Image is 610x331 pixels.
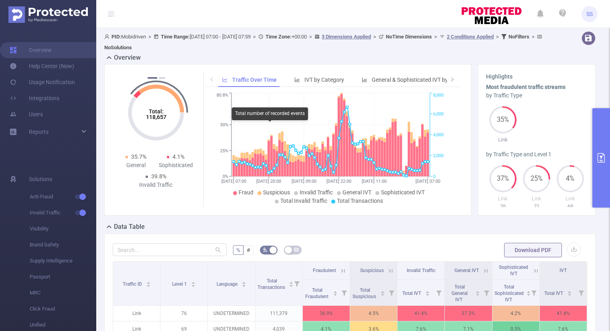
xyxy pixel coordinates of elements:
[433,174,436,179] tspan: 0
[241,281,246,283] i: icon: caret-up
[362,77,367,83] i: icon: bar-chart
[527,293,531,295] i: icon: caret-down
[220,148,228,153] tspan: 25%
[407,268,436,273] span: Invalid Traffic
[425,290,430,292] i: icon: caret-up
[489,176,517,182] span: 37%
[111,34,121,40] b: PID:
[29,129,49,135] span: Reports
[386,280,397,305] i: Filter menu
[232,77,277,83] span: Traffic Over Time
[131,153,146,160] span: 35.7%
[520,195,553,203] p: Link
[116,161,156,170] div: General
[450,77,455,82] i: icon: right
[146,281,151,285] div: Sort
[433,280,444,305] i: Filter menu
[113,306,160,321] p: Link
[415,179,440,184] tspan: [DATE] 07:00
[30,253,96,269] span: Supply Intelligence
[217,281,239,287] span: Language
[30,237,96,253] span: Brand Safety
[217,93,228,98] tspan: 80.8%
[280,198,327,204] span: Total Invalid Traffic
[432,34,440,40] span: >
[191,284,196,286] i: icon: caret-down
[360,268,384,273] span: Suspicious
[294,247,299,252] i: icon: table
[30,285,96,301] span: MRC
[289,281,294,285] div: Sort
[30,301,96,317] span: Click Fraud
[397,306,444,321] p: 41.4%
[520,202,553,210] p: 71
[303,306,350,321] p: 36.9%
[544,291,564,296] span: Total IVT
[540,306,587,321] p: 41.4%
[8,6,88,23] img: Protected Media
[567,290,572,295] div: Sort
[241,284,246,286] i: icon: caret-down
[146,34,154,40] span: >
[10,106,43,122] a: Users
[289,284,294,286] i: icon: caret-down
[148,77,157,79] button: 1
[342,189,371,196] span: General IVT
[29,124,49,140] a: Reports
[289,281,294,283] i: icon: caret-up
[191,281,196,283] i: icon: caret-up
[236,247,240,253] span: %
[156,161,196,170] div: Sophisticated
[322,34,371,40] u: 3 Dimensions Applied
[523,176,550,182] span: 25%
[172,281,188,287] span: Level 1
[10,42,52,58] a: Overview
[232,107,308,120] div: Total number of recorded events
[160,306,207,321] p: 76
[486,91,587,100] div: by Traffic Type
[509,34,529,40] b: No Filters
[353,287,377,299] span: Total Suspicious
[265,34,292,40] b: Time Zone:
[433,111,444,117] tspan: 6,000
[447,34,494,40] u: 2 Conditions Applied
[486,202,520,210] p: 76
[475,290,480,292] i: icon: caret-up
[251,34,258,40] span: >
[114,222,145,232] h2: Data Table
[30,205,96,221] span: Invalid Traffic
[221,179,246,184] tspan: [DATE] 07:00
[553,202,587,210] p: 69
[136,181,176,189] div: Invalid Traffic
[257,278,286,290] span: Total Transactions
[291,262,302,305] i: Filter menu
[333,290,337,292] i: icon: caret-up
[499,264,528,277] span: Sophisticated IVT
[30,189,96,205] span: Anti-Fraud
[494,34,501,40] span: >
[159,77,165,79] button: 2
[481,280,492,305] i: Filter menu
[486,84,565,90] b: Most fraudulent traffic streams
[557,176,584,182] span: 4%
[292,179,316,184] tspan: [DATE] 09:00
[255,306,302,321] p: 111,379
[241,281,246,285] div: Sort
[104,34,111,39] i: icon: user
[433,93,444,98] tspan: 8,000
[380,290,385,295] div: Sort
[567,293,572,295] i: icon: caret-down
[527,290,531,292] i: icon: caret-up
[371,34,379,40] span: >
[559,268,567,273] span: IVT
[239,189,253,196] span: Fraud
[386,34,432,40] b: No Time Dimensions
[486,195,520,203] p: Link
[172,153,184,160] span: 4.1%
[191,281,196,285] div: Sort
[504,243,562,257] button: Download PDF
[333,293,337,295] i: icon: caret-down
[381,290,385,292] i: icon: caret-up
[362,179,387,184] tspan: [DATE] 11:00
[425,290,430,295] div: Sort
